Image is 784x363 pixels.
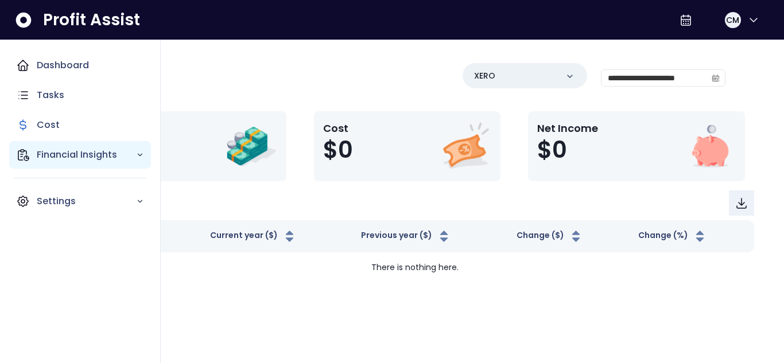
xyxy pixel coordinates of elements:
p: Tasks [37,88,64,102]
td: There is nothing here. [76,252,754,283]
p: Net Income [537,120,598,136]
svg: calendar [712,74,720,82]
span: CM [726,14,739,26]
p: XERO [474,70,495,82]
img: Cost [440,120,491,172]
p: Settings [37,194,136,208]
p: Financial Insights [37,148,136,162]
p: Dashboard [37,58,89,72]
span: $0 [323,136,353,163]
span: $0 [537,136,567,163]
button: Download [729,190,754,216]
span: Profit Assist [43,10,140,30]
img: Net Income [684,120,736,172]
button: Change ($) [517,229,583,243]
p: Cost [37,118,60,132]
button: Current year ($) [210,229,297,243]
p: Cost [323,120,353,136]
button: Previous year ($) [361,229,451,243]
img: Revenue [226,120,277,172]
button: Change (%) [638,229,707,243]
